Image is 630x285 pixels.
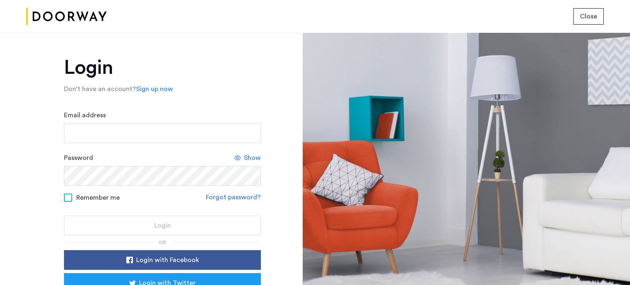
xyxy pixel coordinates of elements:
span: or [159,240,166,245]
a: Forgot password? [206,192,261,202]
span: Don’t have an account? [64,86,136,92]
span: Show [244,153,261,163]
button: button [64,216,261,235]
h1: Login [64,58,261,78]
span: Remember me [76,193,120,203]
label: Email address [64,110,106,120]
span: Login with Facebook [136,255,199,265]
label: Password [64,153,93,163]
a: Sign up now [136,84,173,94]
button: button [64,250,261,270]
span: Close [580,11,597,21]
span: Login [154,221,171,230]
button: button [573,8,604,25]
img: logo [26,1,107,32]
